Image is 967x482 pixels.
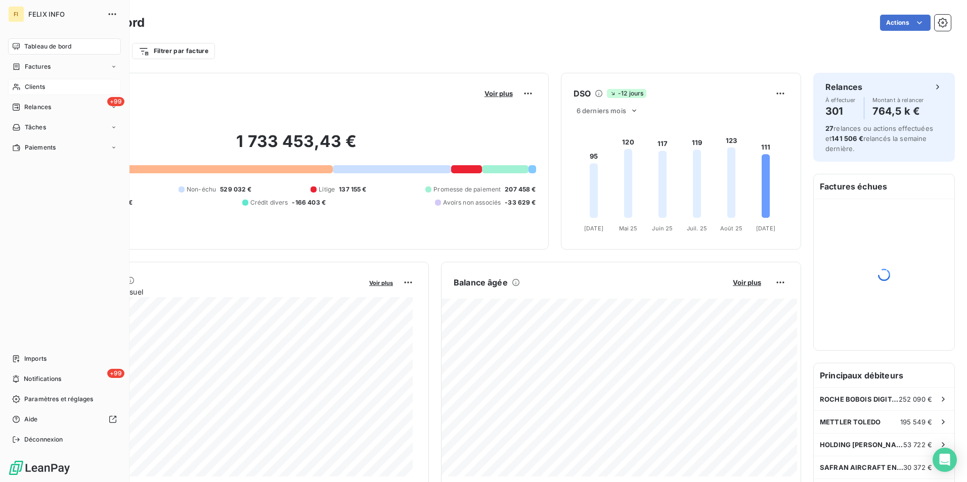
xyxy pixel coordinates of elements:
tspan: [DATE] [584,225,603,232]
span: Aide [24,415,38,424]
span: Promesse de paiement [433,185,501,194]
span: FELIX INFO [28,10,101,18]
span: Non-échu [187,185,216,194]
span: SAFRAN AIRCRAFT ENGINES [820,463,903,471]
span: 207 458 € [505,185,536,194]
span: -33 629 € [505,198,536,207]
h4: 301 [825,103,856,119]
span: Voir plus [733,278,761,286]
button: Voir plus [730,278,764,287]
button: Filtrer par facture [132,43,215,59]
span: Tâches [25,123,46,132]
span: +99 [107,97,124,106]
span: 53 722 € [903,441,932,449]
span: Paramètres et réglages [24,395,93,404]
span: -166 403 € [292,198,326,207]
h6: Relances [825,81,862,93]
span: Montant à relancer [872,97,924,103]
button: Voir plus [481,89,516,98]
span: HOLDING [PERSON_NAME] [820,441,903,449]
span: 6 derniers mois [577,107,626,115]
span: Notifications [24,374,61,383]
a: Aide [8,411,121,427]
span: 27 [825,124,833,132]
div: Open Intercom Messenger [933,448,957,472]
span: +99 [107,369,124,378]
span: Voir plus [485,89,513,98]
span: 529 032 € [220,185,251,194]
span: 195 549 € [900,418,932,426]
span: À effectuer [825,97,856,103]
span: Litige [319,185,335,194]
span: Chiffre d'affaires mensuel [57,286,362,297]
span: Voir plus [369,279,393,286]
tspan: Août 25 [720,225,742,232]
span: Crédit divers [250,198,288,207]
div: FI [8,6,24,22]
span: Paiements [25,143,56,152]
span: Relances [24,103,51,112]
tspan: [DATE] [756,225,775,232]
span: -12 jours [607,89,646,98]
span: Imports [24,354,47,363]
span: Déconnexion [24,435,63,444]
tspan: Mai 25 [619,225,637,232]
button: Actions [880,15,931,31]
span: 137 155 € [339,185,366,194]
h6: DSO [574,87,591,100]
span: relances ou actions effectuées et relancés la semaine dernière. [825,124,933,153]
h4: 764,5 k € [872,103,924,119]
tspan: Juin 25 [652,225,673,232]
span: METTLER TOLEDO [820,418,881,426]
h6: Balance âgée [454,276,508,288]
span: Avoirs non associés [443,198,501,207]
span: Factures [25,62,51,71]
tspan: Juil. 25 [687,225,707,232]
span: Clients [25,82,45,91]
span: ROCHE BOBOIS DIGITAL SERVICES [820,395,899,403]
h6: Factures échues [814,174,954,199]
h2: 1 733 453,43 € [57,131,536,162]
span: 30 372 € [903,463,932,471]
span: 252 090 € [899,395,932,403]
span: Tableau de bord [24,42,71,51]
img: Logo LeanPay [8,460,71,476]
h6: Principaux débiteurs [814,363,954,388]
span: 141 506 € [831,134,863,142]
button: Voir plus [366,278,396,287]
